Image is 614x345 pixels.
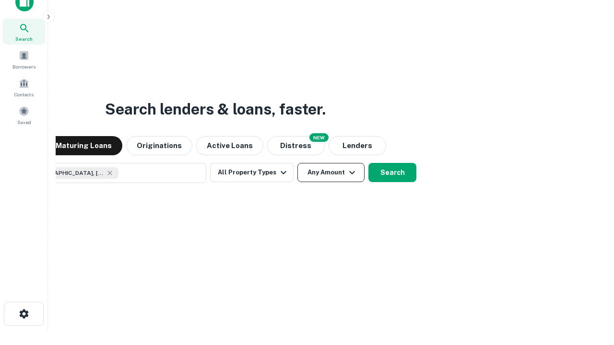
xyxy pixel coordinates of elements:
button: All Property Types [210,163,294,182]
button: Originations [126,136,192,155]
button: Search distressed loans with lien and other non-mortgage details. [267,136,325,155]
span: Saved [17,118,31,126]
button: [GEOGRAPHIC_DATA], [GEOGRAPHIC_DATA], [GEOGRAPHIC_DATA] [14,163,206,183]
span: [GEOGRAPHIC_DATA], [GEOGRAPHIC_DATA], [GEOGRAPHIC_DATA] [32,169,104,177]
span: Search [15,35,33,43]
button: Search [368,163,416,182]
a: Saved [3,102,45,128]
button: Lenders [329,136,386,155]
div: NEW [309,133,329,142]
button: Active Loans [196,136,263,155]
span: Borrowers [12,63,35,70]
button: Maturing Loans [45,136,122,155]
h3: Search lenders & loans, faster. [105,98,326,121]
a: Borrowers [3,46,45,72]
button: Any Amount [297,163,365,182]
a: Search [3,19,45,45]
iframe: Chat Widget [566,268,614,314]
a: Contacts [3,74,45,100]
span: Contacts [14,91,34,98]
